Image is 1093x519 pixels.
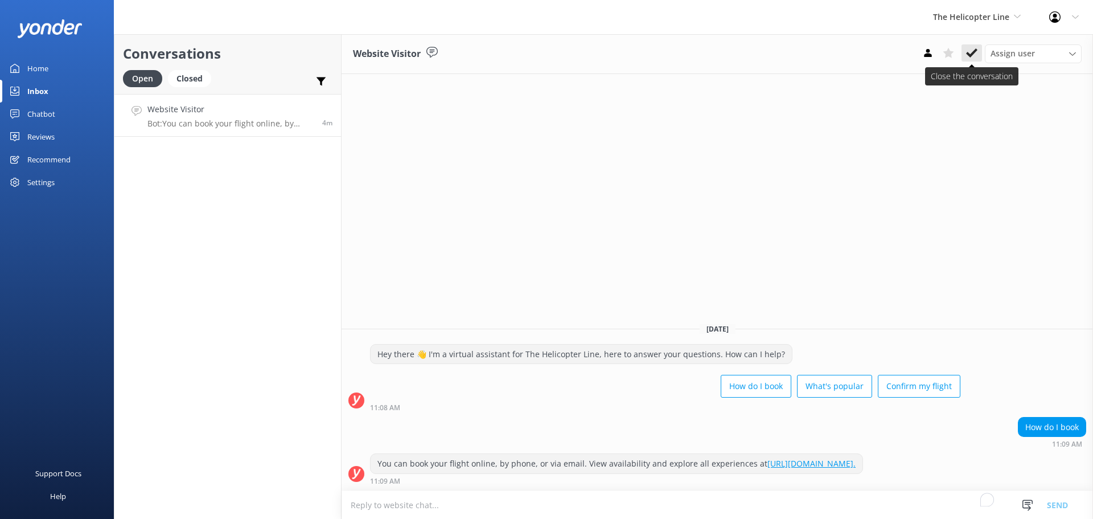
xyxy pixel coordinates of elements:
strong: 11:09 AM [370,478,400,485]
button: How do I book [721,375,791,398]
span: Assign user [991,47,1035,60]
strong: 11:09 AM [1052,441,1082,448]
div: Aug 31 2025 11:09am (UTC +12:00) Pacific/Auckland [370,477,863,485]
div: How do I book [1018,418,1086,437]
textarea: To enrich screen reader interactions, please activate Accessibility in Grammarly extension settings [342,491,1093,519]
div: Help [50,485,66,508]
div: Assign User [985,44,1082,63]
div: Recommend [27,148,71,171]
div: Hey there 👋 I'm a virtual assistant for The Helicopter Line, here to answer your questions. How c... [371,345,792,364]
div: Aug 31 2025 11:09am (UTC +12:00) Pacific/Auckland [1018,440,1086,448]
div: Support Docs [35,462,81,485]
h4: Website Visitor [147,103,314,116]
span: The Helicopter Line [933,11,1009,22]
p: Bot: You can book your flight online, by phone, or via email. View availability and explore all e... [147,118,314,129]
strong: 11:08 AM [370,404,400,411]
img: yonder-white-logo.png [17,19,83,38]
a: Closed [168,72,217,84]
div: Closed [168,70,211,87]
h3: Website Visitor [353,47,421,62]
div: Inbox [27,80,48,103]
button: What's popular [797,375,872,398]
div: Chatbot [27,103,55,125]
span: [DATE] [700,324,735,334]
div: Home [27,57,48,80]
a: Open [123,72,168,84]
div: You can book your flight online, by phone, or via email. View availability and explore all experi... [371,454,862,473]
a: [URL][DOMAIN_NAME]. [767,458,856,469]
h2: Conversations [123,43,332,64]
div: Settings [27,171,55,194]
a: Website VisitorBot:You can book your flight online, by phone, or via email. View availability and... [114,94,341,137]
div: Reviews [27,125,55,148]
span: Aug 31 2025 11:09am (UTC +12:00) Pacific/Auckland [322,118,332,128]
div: Open [123,70,162,87]
button: Confirm my flight [878,375,960,398]
div: Aug 31 2025 11:08am (UTC +12:00) Pacific/Auckland [370,403,960,411]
